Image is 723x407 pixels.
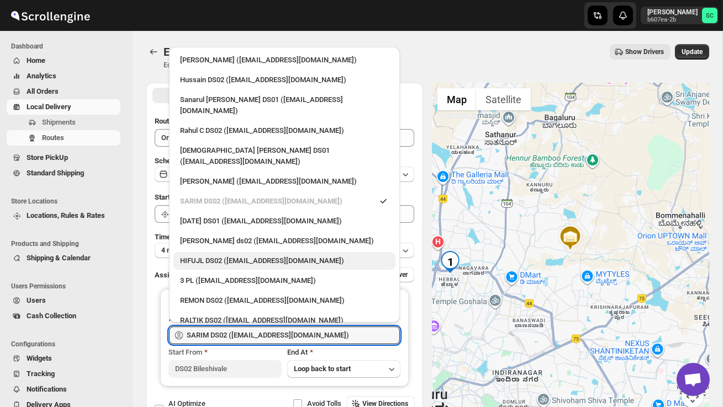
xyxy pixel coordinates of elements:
div: RALTIK DS02 ([EMAIL_ADDRESS][DOMAIN_NAME]) [180,315,389,326]
button: Update [675,44,709,60]
button: [DATE]|[DATE] [155,167,414,182]
button: Analytics [7,68,120,84]
li: HIFUJL DS02 (cepali9173@intady.com) [169,250,400,270]
button: 4 minutes [155,243,414,258]
li: Sanarul Haque DS01 (fefifag638@adosnan.com) [169,89,400,120]
span: Dashboard [11,42,125,51]
img: ScrollEngine [9,2,92,29]
li: Islam Laskar DS01 (vixib74172@ikowat.com) [169,140,400,170]
p: Edit/update your created route [163,61,254,69]
div: Rahul C DS02 ([EMAIL_ADDRESS][DOMAIN_NAME]) [180,125,389,136]
span: Notifications [27,385,67,393]
span: Shipping & Calendar [27,254,91,262]
span: Shipments [42,118,76,126]
p: [PERSON_NAME] [647,8,698,17]
span: Show Drivers [625,47,664,56]
text: SC [706,12,714,19]
button: Show satellite imagery [476,88,531,110]
li: REMON DS02 (kesame7468@btcours.com) [169,290,400,309]
span: Scheduled for [155,157,199,165]
span: Products and Shipping [11,239,125,248]
span: Store PickUp [27,153,68,162]
button: Home [7,53,120,68]
button: Locations, Rules & Rates [7,208,120,223]
input: Search assignee [187,326,400,344]
li: Rashidul ds02 (vaseno4694@minduls.com) [169,230,400,250]
span: Assign to [155,271,184,279]
div: [PERSON_NAME] ds02 ([EMAIL_ADDRESS][DOMAIN_NAME]) [180,235,389,247]
span: Edit Route [163,45,213,58]
span: Locations, Rules & Rates [27,211,105,219]
li: Vikas Rathod (lolegiy458@nalwan.com) [169,170,400,190]
span: 4 minutes [161,246,191,255]
span: Update [682,47,703,56]
span: Configurations [11,340,125,349]
li: Rahul Chopra (pukhraj@home-run.co) [169,51,400,69]
button: Show Drivers [610,44,671,60]
div: HIFUJL DS02 ([EMAIL_ADDRESS][DOMAIN_NAME]) [180,255,389,266]
span: Cash Collection [27,312,76,320]
span: Start Location (Warehouse) [155,193,242,201]
button: Shipments [7,115,120,130]
span: Sanjay chetri [702,8,717,23]
li: Hussain DS02 (jarav60351@abatido.com) [169,69,400,89]
span: Local Delivery [27,103,71,111]
button: Routes [7,130,120,146]
button: Notifications [7,382,120,397]
span: Widgets [27,354,52,362]
div: 1 [439,251,461,273]
li: 3 PL (hello@home-run.co) [169,270,400,290]
div: REMON DS02 ([EMAIL_ADDRESS][DOMAIN_NAME]) [180,295,389,306]
span: Home [27,56,45,65]
div: [DEMOGRAPHIC_DATA] [PERSON_NAME] DS01 ([EMAIL_ADDRESS][DOMAIN_NAME]) [180,145,389,167]
div: [DATE] DS01 ([EMAIL_ADDRESS][DOMAIN_NAME]) [180,216,389,227]
span: Route Name [155,117,193,125]
button: Widgets [7,351,120,366]
button: Routes [146,44,161,60]
div: Sanarul [PERSON_NAME] DS01 ([EMAIL_ADDRESS][DOMAIN_NAME]) [180,94,389,116]
li: RALTIK DS02 (cecih54531@btcours.com) [169,309,400,329]
span: Time Per Stop [155,233,199,241]
span: Analytics [27,72,56,80]
div: End At [287,347,400,358]
div: [PERSON_NAME] ([EMAIL_ADDRESS][DOMAIN_NAME]) [180,176,389,187]
button: User menu [641,7,719,24]
button: Tracking [7,366,120,382]
button: All Route Options [152,88,283,103]
button: Show street map [437,88,476,110]
span: Routes [42,133,64,142]
button: Loop back to start [287,360,400,378]
li: SARIM DS02 (xititor414@owlny.com) [169,190,400,210]
div: [PERSON_NAME] ([EMAIL_ADDRESS][DOMAIN_NAME]) [180,55,389,66]
span: Users [27,296,46,304]
li: Rahul C DS02 (rahul.chopra@home-run.co) [169,120,400,140]
button: Shipping & Calendar [7,250,120,266]
p: b607ea-2b [647,17,698,23]
div: Open chat [677,363,710,396]
span: Start From [168,348,202,356]
div: Hussain DS02 ([EMAIL_ADDRESS][DOMAIN_NAME]) [180,74,389,85]
span: Standard Shipping [27,169,84,177]
span: Loop back to start [294,365,351,373]
button: All Orders [7,84,120,99]
div: SARIM DS02 ([EMAIL_ADDRESS][DOMAIN_NAME]) [180,196,373,207]
span: Tracking [27,369,55,378]
input: Eg: Bengaluru Route [155,129,414,147]
span: Users Permissions [11,282,125,291]
div: 3 PL ([EMAIL_ADDRESS][DOMAIN_NAME]) [180,275,389,286]
button: Users [7,293,120,308]
li: Raja DS01 (gasecig398@owlny.com) [169,210,400,230]
span: Store Locations [11,197,125,206]
span: All Orders [27,87,59,95]
button: Cash Collection [7,308,120,324]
